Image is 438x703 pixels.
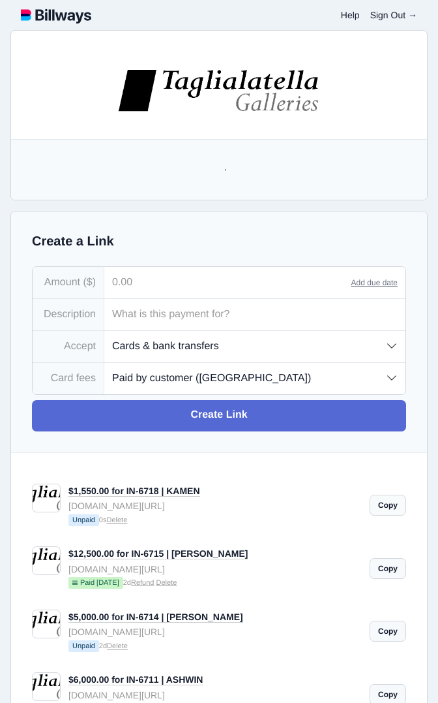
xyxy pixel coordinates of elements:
[351,278,398,287] a: Add due date
[33,267,104,298] div: Amount ($)
[68,674,203,685] a: $6,000.00 for IN-6711 | ASHWIN
[21,7,91,23] img: logotype.svg
[33,363,104,394] div: Card fees
[370,621,406,642] a: Copy
[328,270,417,301] a: Google Pay
[68,514,362,527] small: 0s
[104,267,351,298] input: 0.00
[131,579,154,587] a: Refund
[336,476,411,487] img: powered-by-stripe.svg
[68,688,362,702] div: [DOMAIN_NAME][URL]
[370,558,406,579] a: Copy
[68,640,362,653] small: 2d
[104,299,405,330] input: What is this payment for?
[68,625,362,639] div: [DOMAIN_NAME][URL]
[68,514,99,526] span: Unpaid
[68,562,362,576] div: [DOMAIN_NAME][URL]
[68,548,248,559] a: $12,500.00 for IN-6715 | [PERSON_NAME]
[32,232,406,251] h2: Create a Link
[68,486,200,497] a: $1,550.00 for IN-6718 | KAMEN
[33,331,104,362] div: Accept
[68,577,123,589] span: Paid [DATE]
[370,10,417,20] a: Sign Out
[68,577,362,590] small: 2d
[68,612,243,623] a: $5,000.00 for IN-6714 | [PERSON_NAME]
[68,640,99,652] span: Unpaid
[106,516,127,524] a: Delete
[32,400,406,431] a: Create Link
[341,10,360,20] a: Help
[68,499,362,513] div: [DOMAIN_NAME][URL]
[117,68,321,113] img: images%2Flogos%2FNHEjR4F79tOipA5cvDi8LzgAg5H3-logo.jpg
[156,579,177,587] a: Delete
[33,299,104,330] div: Description
[370,495,406,516] a: Copy
[107,642,128,650] a: Delete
